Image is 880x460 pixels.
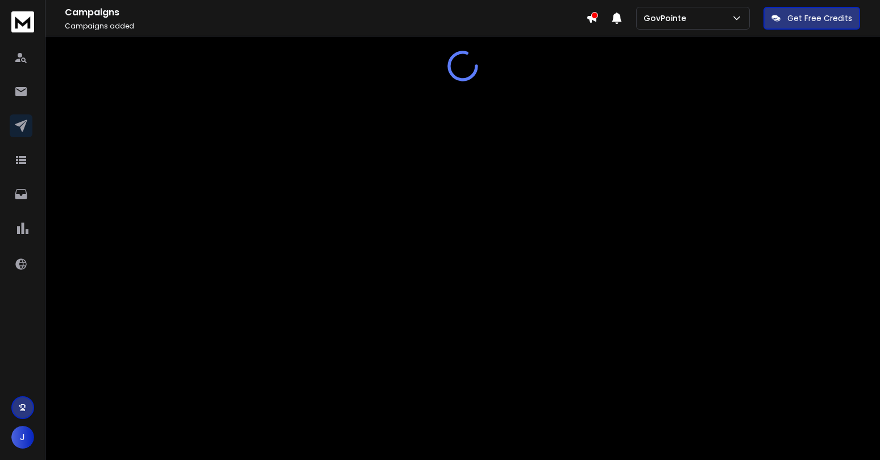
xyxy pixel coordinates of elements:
img: logo [11,11,34,32]
h1: Campaigns [65,6,586,19]
button: J [11,426,34,449]
p: Get Free Credits [787,13,852,24]
button: Get Free Credits [763,7,860,30]
p: GovPointe [644,13,691,24]
p: Campaigns added [65,22,586,31]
